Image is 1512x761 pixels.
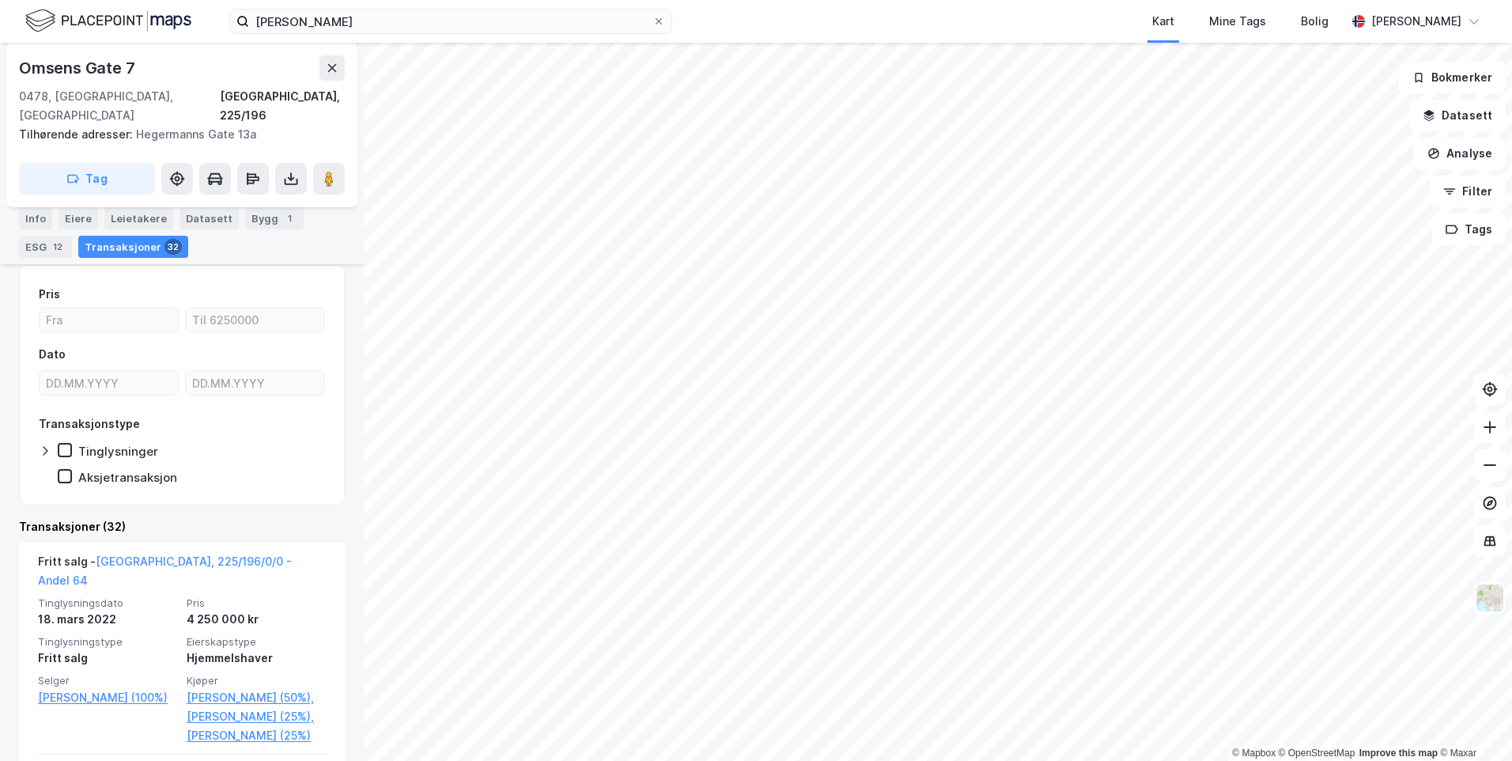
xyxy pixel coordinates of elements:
input: DD.MM.YYYY [186,371,324,395]
div: Tinglysninger [78,444,158,459]
div: ESG [19,236,72,258]
div: Datasett [180,207,239,229]
a: [PERSON_NAME] (25%) [187,726,326,745]
iframe: Chat Widget [1433,685,1512,761]
a: [PERSON_NAME] (100%) [38,688,177,707]
img: Z [1475,583,1505,613]
div: Transaksjonstype [39,415,140,434]
a: Improve this map [1359,748,1438,759]
input: Til 6250000 [186,308,324,331]
div: Kart [1152,12,1174,31]
div: Kontrollprogram for chat [1433,685,1512,761]
div: Fritt salg - [38,552,326,596]
div: Transaksjoner (32) [19,517,345,536]
div: 32 [164,239,182,255]
div: Dato [39,345,66,364]
div: [GEOGRAPHIC_DATA], 225/196 [220,87,345,125]
div: Eiere [59,207,98,229]
div: Hjemmelshaver [187,649,326,668]
a: Mapbox [1232,748,1276,759]
div: 1 [282,210,297,226]
div: Hegermanns Gate 13a [19,125,332,144]
button: Analyse [1414,138,1506,169]
input: DD.MM.YYYY [40,371,178,395]
input: Fra [40,308,178,331]
button: Datasett [1409,100,1506,131]
div: Fritt salg [38,649,177,668]
div: Leietakere [104,207,173,229]
a: [PERSON_NAME] (50%), [187,688,326,707]
a: [GEOGRAPHIC_DATA], 225/196/0/0 - Andel 64 [38,555,292,587]
div: 4 250 000 kr [187,610,326,629]
div: 12 [50,239,66,255]
button: Tags [1432,214,1506,245]
div: Transaksjoner [78,236,188,258]
div: Bolig [1301,12,1329,31]
button: Bokmerker [1399,62,1506,93]
img: logo.f888ab2527a4732fd821a326f86c7f29.svg [25,7,191,35]
div: Pris [39,285,60,304]
input: Søk på adresse, matrikkel, gårdeiere, leietakere eller personer [249,9,652,33]
div: Bygg [245,207,304,229]
button: Filter [1430,176,1506,207]
div: 0478, [GEOGRAPHIC_DATA], [GEOGRAPHIC_DATA] [19,87,220,125]
button: Tag [19,163,155,195]
span: Kjøper [187,674,326,687]
a: OpenStreetMap [1279,748,1355,759]
div: Mine Tags [1209,12,1266,31]
span: Tinglysningstype [38,635,177,649]
a: [PERSON_NAME] (25%), [187,707,326,726]
div: Info [19,207,52,229]
div: [PERSON_NAME] [1371,12,1461,31]
span: Tilhørende adresser: [19,127,136,141]
span: Selger [38,674,177,687]
span: Tinglysningsdato [38,596,177,610]
span: Eierskapstype [187,635,326,649]
div: Aksjetransaksjon [78,470,177,485]
span: Pris [187,596,326,610]
div: Omsens Gate 7 [19,55,138,81]
div: 18. mars 2022 [38,610,177,629]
